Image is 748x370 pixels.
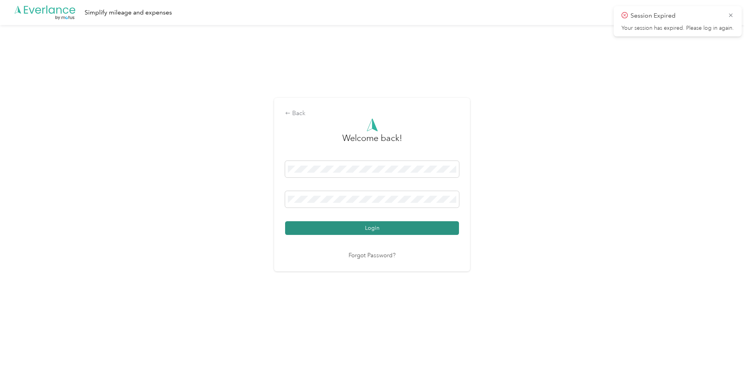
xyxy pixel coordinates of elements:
div: Back [285,109,459,118]
div: Simplify mileage and expenses [85,8,172,18]
h3: greeting [342,132,402,153]
a: Forgot Password? [349,251,396,260]
p: Session Expired [631,11,722,21]
p: Your session has expired. Please log in again. [622,25,734,32]
button: Login [285,221,459,235]
iframe: Everlance-gr Chat Button Frame [704,326,748,370]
